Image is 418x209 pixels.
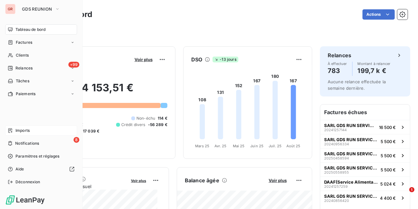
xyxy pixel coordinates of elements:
button: Voir plus [129,177,148,183]
span: Paiements [16,91,35,97]
span: 20240956334 [324,142,349,146]
span: SARL GDS RUN SERVICES [324,194,377,199]
a: Paramètres et réglages [5,151,77,161]
h6: DSO [191,56,202,63]
button: Voir plus [267,177,289,183]
span: Voir plus [269,178,287,183]
button: Voir plus [133,57,154,62]
span: Crédit divers [121,122,145,128]
iframe: Intercom live chat [396,187,412,203]
a: Tableau de bord [5,24,77,35]
span: -13 jours [213,57,238,62]
tspan: Juil. 25 [269,144,282,148]
span: Imports [15,128,30,133]
tspan: Juin 25 [250,144,264,148]
span: Paramètres et réglages [15,153,59,159]
h4: 199,7 k € [358,66,391,76]
span: 8 [74,137,79,143]
a: Aide [5,164,77,174]
span: 5 500 € [381,139,396,144]
span: 20241257144 [324,128,347,132]
span: 1 [409,187,414,192]
span: SARL GDS RUN SERVICES [324,123,376,128]
span: Factures [16,40,32,45]
span: SARL GDS RUN SERVICES [324,165,378,170]
button: Actions [363,9,395,20]
h4: 783 [328,66,347,76]
h6: Relances [328,51,351,59]
span: SARL GDS RUN SERVICES [324,151,378,156]
span: À effectuer [328,62,347,66]
span: Voir plus [134,57,153,62]
tspan: Mars 25 [195,144,209,148]
span: 4 400 € [380,195,396,201]
span: Déconnexion [15,179,40,185]
a: Paiements [5,89,77,99]
span: 20250558955 [324,170,349,174]
span: DAAF(Service Alimentation) [324,179,378,185]
a: Tâches [5,76,77,86]
a: Imports [5,125,77,136]
button: SARL GDS RUN SERVICES202505589555 500 € [320,162,410,177]
span: SARL GDS RUN SERVICES [324,137,378,142]
span: Relances [15,65,33,71]
span: 20241257259 [324,185,348,188]
span: 20240856420 [324,199,349,203]
span: 5 500 € [381,153,396,158]
h6: Balance âgée [185,177,219,184]
tspan: Avr. 25 [214,144,226,148]
span: Aide [15,166,24,172]
span: Tâches [16,78,29,84]
button: SARL GDS RUN SERVICES202409563345 500 € [320,134,410,148]
span: +99 [68,62,79,68]
span: Tableau de bord [15,27,45,32]
span: Clients [16,52,29,58]
span: 16 500 € [379,125,396,130]
a: Clients [5,50,77,60]
tspan: Août 25 [286,144,301,148]
a: +99Relances [5,63,77,73]
button: SARL GDS RUN SERVICES202408564204 400 € [320,191,410,205]
button: DAAF(Service Alimentation)202412572595 024 € [320,177,410,191]
a: Factures [5,37,77,48]
button: SARL GDS RUN SERVICES2024125714416 500 € [320,120,410,134]
span: -17 039 € [81,128,99,134]
h2: 194 153,51 € [36,81,167,101]
span: Notifications [15,141,39,146]
img: Logo LeanPay [5,195,45,205]
span: -56 289 € [148,122,167,128]
span: Non-échu [136,115,155,121]
button: SARL GDS RUN SERVICES202504585945 500 € [320,148,410,162]
span: 5 500 € [381,167,396,172]
span: 5 024 € [380,181,396,186]
span: Montant à relancer [358,62,391,66]
span: 20250458594 [324,156,349,160]
span: Voir plus [131,178,146,183]
span: 114 € [158,115,167,121]
div: GR [5,4,15,14]
h6: Factures échues [320,104,410,120]
tspan: Mai 25 [233,144,245,148]
span: Aucune relance effectuée la semaine dernière. [328,79,386,91]
span: GDS REUNION [22,6,52,12]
